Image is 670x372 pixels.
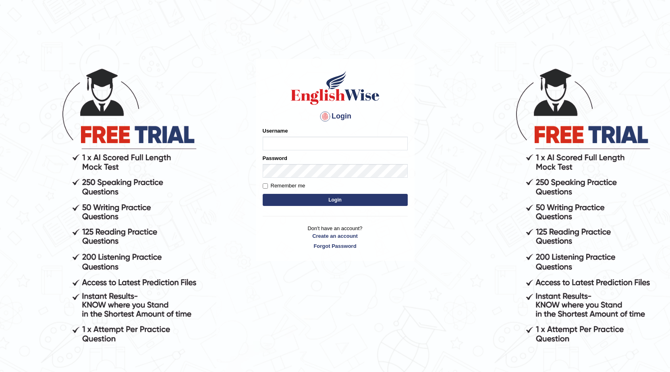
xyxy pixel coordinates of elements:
[263,154,287,162] label: Password
[263,127,288,135] label: Username
[263,224,408,249] p: Don't have an account?
[289,70,381,106] img: Logo of English Wise sign in for intelligent practice with AI
[263,232,408,240] a: Create an account
[263,182,305,190] label: Remember me
[263,110,408,123] h4: Login
[263,183,268,189] input: Remember me
[263,242,408,250] a: Forgot Password
[263,194,408,206] button: Login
